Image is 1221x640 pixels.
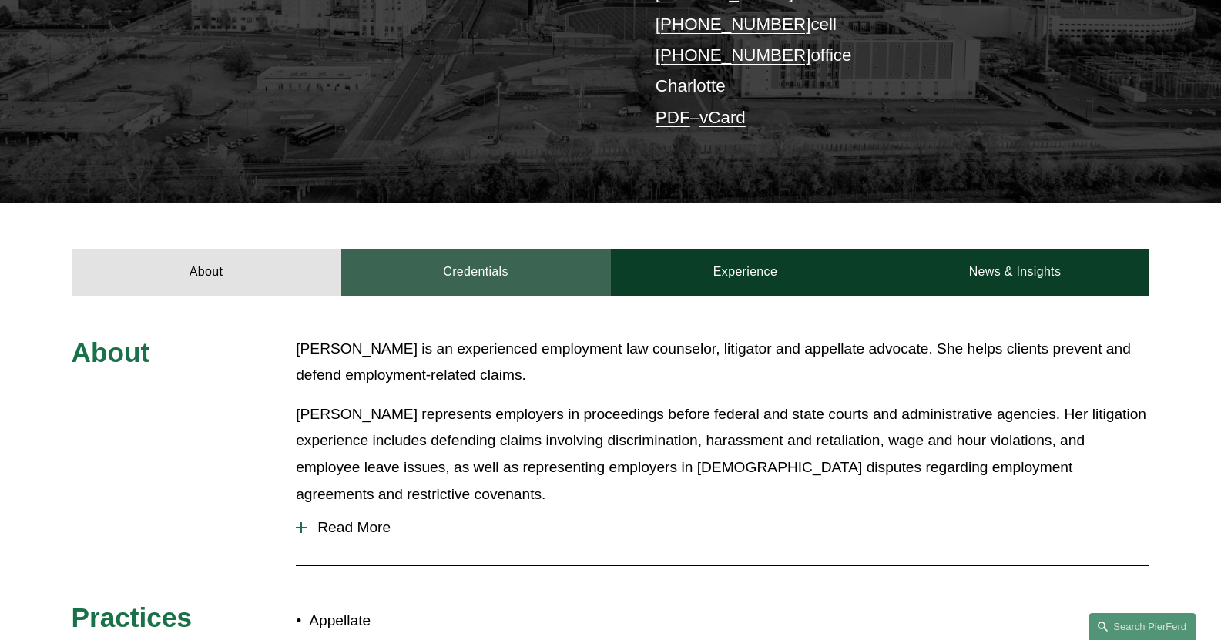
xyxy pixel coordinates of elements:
a: [PHONE_NUMBER] [656,15,811,34]
a: About [72,249,341,295]
span: Practices [72,602,193,632]
button: Read More [296,508,1149,548]
a: Search this site [1089,613,1196,640]
span: Read More [307,519,1149,536]
a: News & Insights [880,249,1149,295]
p: [PERSON_NAME] is an experienced employment law counselor, litigator and appellate advocate. She h... [296,336,1149,389]
a: Credentials [341,249,611,295]
a: PDF [656,108,690,127]
a: [PHONE_NUMBER] [656,45,811,65]
a: vCard [699,108,746,127]
a: Experience [611,249,881,295]
p: Appellate [309,608,610,635]
span: About [72,337,150,367]
p: [PERSON_NAME] represents employers in proceedings before federal and state courts and administrat... [296,401,1149,508]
